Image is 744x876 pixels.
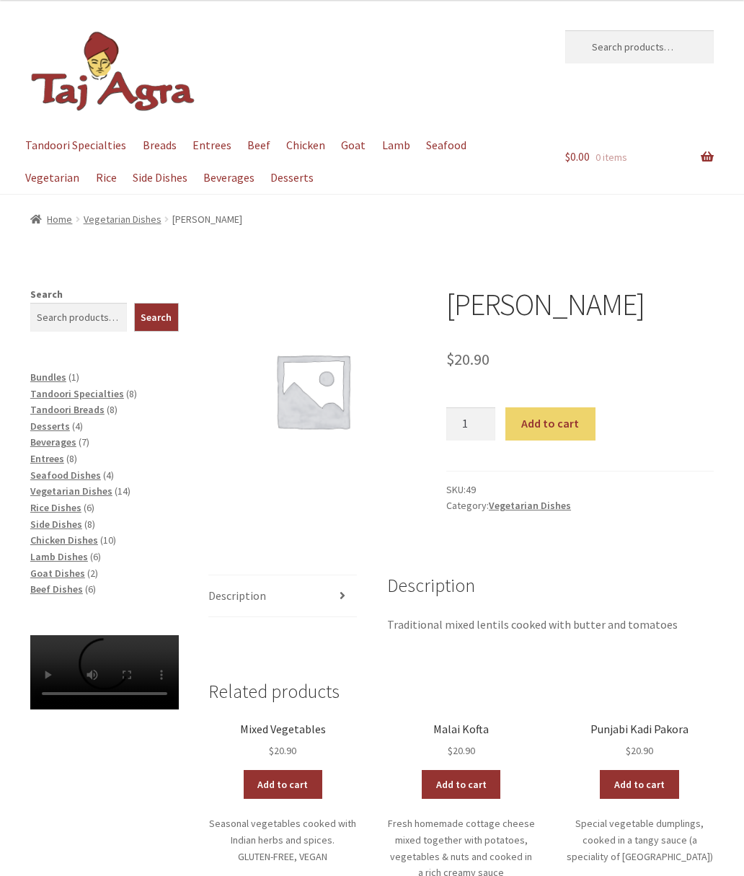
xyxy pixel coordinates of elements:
a: Beef Dishes [30,583,83,596]
span: 49 [466,483,476,496]
h2: Related products [208,681,714,703]
img: Dickson | Taj Agra Indian Restaurant [30,30,196,113]
span: 1 [71,371,76,384]
span: Category: [446,497,714,514]
a: Goat [335,129,373,162]
span: $ [626,744,631,757]
span: 4 [106,469,111,482]
span: SKU: [446,482,714,498]
a: Desserts [30,420,70,433]
a: Rice [89,162,123,194]
a: Add to cart: “Mixed Vegetables” [244,770,323,799]
h2: Punjabi Kadi Pakora [565,722,714,736]
a: Seafood Dishes [30,469,101,482]
a: Add to cart: “Malai Kofta” [422,770,501,799]
a: Bundles [30,371,66,384]
input: Search products… [30,303,127,332]
nav: breadcrumbs [30,211,714,228]
a: Tandoori Breads [30,403,105,416]
bdi: 20.90 [448,744,475,757]
p: Traditional mixed lentils cooked with butter and tomatoes [387,616,714,634]
a: Lamb Dishes [30,550,88,563]
a: Tandoori Specialties [30,387,124,400]
a: Side Dishes [125,162,194,194]
span: 8 [129,387,134,400]
span: 8 [69,452,74,465]
a: Beverages [196,162,261,194]
a: Description [208,575,357,617]
span: / [72,211,83,228]
a: Desserts [264,162,321,194]
a: Entrees [185,129,238,162]
bdi: 20.90 [269,744,296,757]
span: 4 [75,420,80,433]
span: 10 [103,534,113,547]
span: 0 items [595,151,627,164]
a: Add to cart: “Punjabi Kadi Pakora” [600,770,679,799]
a: Chicken [280,129,332,162]
span: 8 [87,518,92,531]
span: $ [565,149,570,164]
a: Punjabi Kadi Pakora $20.90 [565,722,714,759]
a: Breads [136,129,183,162]
a: Lamb [375,129,417,162]
a: Vegetarian Dishes [30,485,112,497]
nav: Primary Navigation [30,129,536,194]
span: 7 [81,435,87,448]
span: $ [446,349,454,369]
a: Vegetarian Dishes [489,499,571,512]
a: Entrees [30,452,64,465]
p: Special vegetable dumplings, cooked in a tangy sauce (a speciality of [GEOGRAPHIC_DATA]) [565,815,714,864]
a: Mixed Vegetables $20.90 [208,722,357,759]
a: Rice Dishes [30,501,81,514]
img: Awaiting product image [208,286,417,495]
button: Add to cart [505,407,595,441]
a: Goat Dishes [30,567,85,580]
span: $ [269,744,274,757]
a: Side Dishes [30,518,82,531]
span: 0.00 [565,149,590,164]
span: 6 [87,501,92,514]
a: Chicken Dishes [30,534,98,547]
h2: Description [387,575,714,597]
bdi: 20.90 [626,744,653,757]
span: $ [448,744,453,757]
a: Beverages [30,435,76,448]
span: 14 [118,485,128,497]
bdi: 20.90 [446,349,490,369]
span: / [161,211,172,228]
span: 8 [110,403,115,416]
h2: Malai Kofta [387,722,536,736]
input: Product quantity [446,407,495,441]
h1: [PERSON_NAME] [446,286,714,323]
p: Seasonal vegetables cooked with Indian herbs and spices. GLUTEN-FREE, VEGAN [208,815,357,864]
button: Search [134,303,180,332]
a: Vegetarian [19,162,87,194]
a: Beef [240,129,277,162]
a: Vegetarian Dishes [84,213,161,226]
a: Malai Kofta $20.90 [387,722,536,759]
span: 6 [88,583,93,596]
a: Seafood [419,129,473,162]
input: Search products… [565,30,714,63]
a: Home [30,213,73,226]
span: 6 [93,550,98,563]
span: 2 [90,567,95,580]
a: Tandoori Specialties [19,129,133,162]
a: $0.00 0 items [565,129,714,185]
label: Search [30,288,63,301]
